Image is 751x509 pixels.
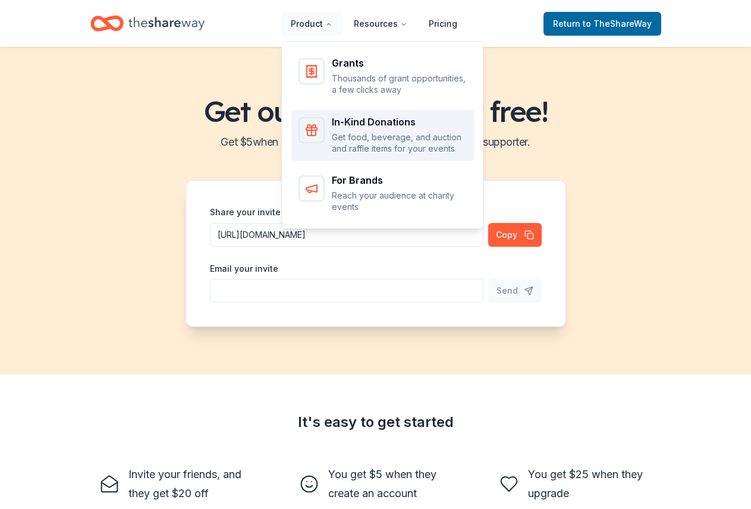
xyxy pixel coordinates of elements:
[210,263,278,275] label: Email your invite
[90,413,661,432] div: It's easy to get started
[543,12,661,36] a: Returnto TheShareWay
[344,12,417,36] button: Resources
[488,223,542,247] button: Copy
[332,175,467,185] div: For Brands
[332,73,467,96] p: Thousands of grant opportunities, a few clicks away
[281,10,467,37] nav: Main
[128,465,252,503] div: Invite your friends, and they get $20 off
[419,12,467,36] a: Pricing
[210,206,298,218] label: Share your invite link
[291,168,475,220] a: For BrandsReach your audience at charity events
[528,465,652,503] div: You get $25 when they upgrade
[291,51,475,103] a: GrantsThousands of grant opportunities, a few clicks away
[281,12,342,36] button: Product
[14,95,737,128] h1: Get our paid plans for free!
[332,58,467,68] div: Grants
[282,42,484,230] div: Product
[583,18,652,29] span: to TheShareWay
[291,110,475,162] a: In-Kind DonationsGet food, beverage, and auction and raffle items for your events
[328,465,452,503] div: You get $5 when they create an account
[332,131,467,155] p: Get food, beverage, and auction and raffle items for your events
[90,10,205,37] a: Home
[332,190,467,213] p: Reach your audience at charity events
[553,17,652,31] span: Return
[14,133,737,152] h2: Get $ 5 when a friend signs up, $ 25 when they become a supporter.
[332,117,467,127] div: In-Kind Donations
